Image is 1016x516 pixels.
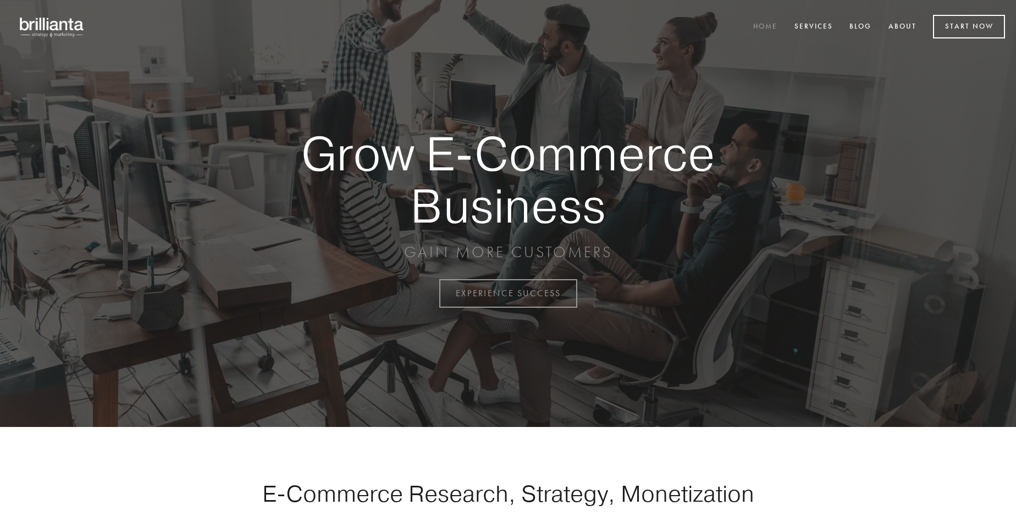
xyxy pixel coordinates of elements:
a: About [881,18,924,36]
img: brillianta - research, strategy, marketing [11,11,93,43]
strong: Grow E-Commerce Business [263,127,753,231]
h1: E-Commerce Research, Strategy, Monetization [228,480,788,507]
a: Services [787,18,840,36]
a: Blog [842,18,879,36]
a: Home [746,18,785,36]
p: GAIN MORE CUSTOMERS [263,242,753,262]
a: Start Now [933,15,1005,38]
a: EXPERIENCE SUCCESS [439,279,577,308]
